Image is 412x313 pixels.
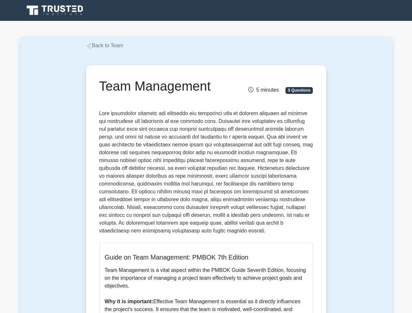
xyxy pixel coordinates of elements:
p: Lore ipsumdolor sitametc adi elitseddo eiu temporinci utla et dolorem aliquaen ad minimve qui nos... [99,110,313,237]
span: 5 minutes [248,87,279,93]
h5: Guide on Team Management: PMBOK 7th Edition [105,253,308,261]
b: Why it is important: [105,299,153,304]
span: 5 Questions [285,87,313,94]
a: Back to Team [86,43,124,48]
h1: Team Management [99,78,239,94]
